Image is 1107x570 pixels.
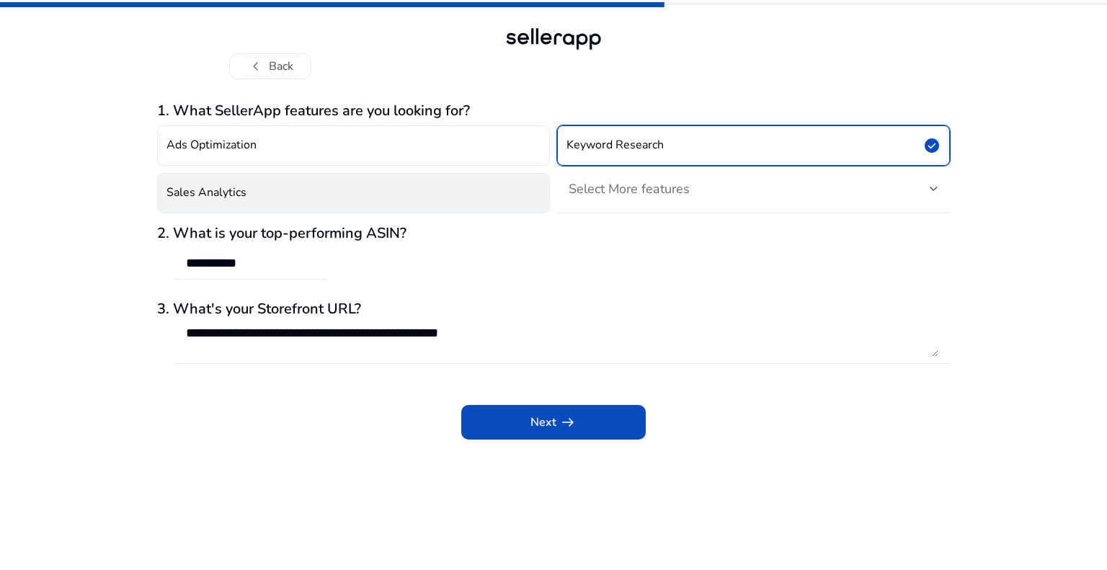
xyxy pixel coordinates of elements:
[157,173,550,213] button: Sales Analytics
[157,225,950,242] h3: 2. What is your top-performing ASIN?
[157,102,950,120] h3: 1. What SellerApp features are you looking for?
[566,138,664,152] h4: Keyword Research
[166,186,246,200] h4: Sales Analytics
[923,137,941,154] span: check_circle
[166,138,257,152] h4: Ads Optimization
[229,53,311,79] button: chevron_leftBack
[530,414,577,431] span: Next
[461,405,646,440] button: Nextarrow_right_alt
[559,414,577,431] span: arrow_right_alt
[569,180,690,197] span: Select More features
[157,300,950,318] h3: 3. What's your Storefront URL?
[557,125,950,166] button: Keyword Researchcheck_circle
[157,125,550,166] button: Ads Optimization
[247,58,264,75] span: chevron_left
